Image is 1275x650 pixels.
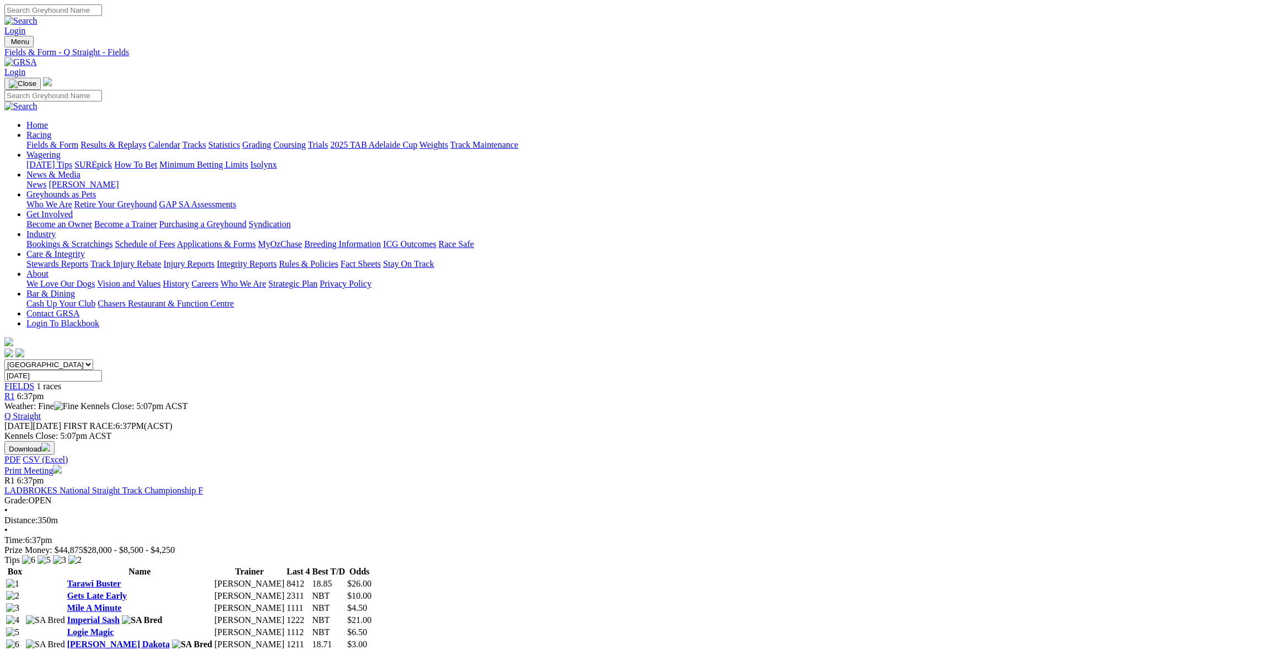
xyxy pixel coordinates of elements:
[220,279,266,288] a: Who We Are
[311,627,346,638] td: NBT
[17,476,44,485] span: 6:37pm
[6,640,19,649] img: 6
[26,259,1271,269] div: Care & Integrity
[6,579,19,589] img: 1
[214,566,285,577] th: Trainer
[308,140,328,149] a: Trials
[83,545,175,555] span: $28,000 - $8,500 - $4,250
[311,639,346,650] td: 18.71
[23,455,68,464] a: CSV (Excel)
[4,441,55,455] button: Download
[26,319,99,328] a: Login To Blackbook
[4,466,62,475] a: Print Meeting
[4,476,15,485] span: R1
[26,279,1271,289] div: About
[214,578,285,589] td: [PERSON_NAME]
[67,627,114,637] a: Logie Magic
[41,443,50,452] img: download.svg
[90,259,161,268] a: Track Injury Rebate
[67,591,127,600] a: Gets Late Early
[36,382,61,391] span: 1 races
[11,37,29,46] span: Menu
[4,382,34,391] a: FIELDS
[26,615,65,625] img: SA Bred
[26,239,1271,249] div: Industry
[67,615,120,625] a: Imperial Sash
[4,431,1271,441] div: Kennels Close: 5:07pm ACST
[214,590,285,601] td: [PERSON_NAME]
[258,239,302,249] a: MyOzChase
[26,160,1271,170] div: Wagering
[115,239,175,249] a: Schedule of Fees
[311,615,346,626] td: NBT
[217,259,277,268] a: Integrity Reports
[26,299,1271,309] div: Bar & Dining
[311,603,346,614] td: NBT
[163,259,214,268] a: Injury Reports
[80,401,187,411] span: Kennels Close: 5:07pm ACST
[26,209,73,219] a: Get Involved
[4,455,20,464] a: PDF
[450,140,518,149] a: Track Maintenance
[26,170,80,179] a: News & Media
[4,90,102,101] input: Search
[4,506,8,515] span: •
[286,615,310,626] td: 1222
[286,578,310,589] td: 8412
[311,566,346,577] th: Best T/D
[4,78,41,90] button: Toggle navigation
[37,555,51,565] img: 5
[4,16,37,26] img: Search
[22,555,35,565] img: 6
[94,219,157,229] a: Become a Trainer
[17,391,44,401] span: 6:37pm
[4,4,102,16] input: Search
[286,603,310,614] td: 1111
[26,140,1271,150] div: Racing
[177,239,256,249] a: Applications & Forms
[250,160,277,169] a: Isolynx
[4,47,1271,57] a: Fields & Form - Q Straight - Fields
[4,535,1271,545] div: 6:37pm
[26,200,72,209] a: Who We Are
[53,555,66,565] img: 3
[4,545,1271,555] div: Prize Money: $44,875
[383,259,434,268] a: Stay On Track
[4,411,41,421] a: Q Straight
[26,279,95,288] a: We Love Our Dogs
[43,77,52,86] img: logo-grsa-white.png
[243,140,271,149] a: Grading
[4,337,13,346] img: logo-grsa-white.png
[74,200,157,209] a: Retire Your Greyhound
[438,239,474,249] a: Race Safe
[4,36,34,47] button: Toggle navigation
[347,640,367,649] span: $3.00
[26,299,95,308] a: Cash Up Your Club
[4,421,61,431] span: [DATE]
[63,421,115,431] span: FIRST RACE:
[159,160,248,169] a: Minimum Betting Limits
[214,603,285,614] td: [PERSON_NAME]
[6,615,19,625] img: 4
[347,566,372,577] th: Odds
[49,180,119,189] a: [PERSON_NAME]
[347,615,372,625] span: $21.00
[26,180,1271,190] div: News & Media
[98,299,234,308] a: Chasers Restaurant & Function Centre
[330,140,417,149] a: 2025 TAB Adelaide Cup
[74,160,112,169] a: SUREpick
[122,615,162,625] img: SA Bred
[4,391,15,401] a: R1
[4,370,102,382] input: Select date
[26,160,72,169] a: [DATE] Tips
[68,555,82,565] img: 2
[115,160,158,169] a: How To Bet
[6,591,19,601] img: 2
[172,640,212,649] img: SA Bred
[347,603,367,613] span: $4.50
[8,567,23,576] span: Box
[214,627,285,638] td: [PERSON_NAME]
[4,496,1271,506] div: OPEN
[26,269,49,278] a: About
